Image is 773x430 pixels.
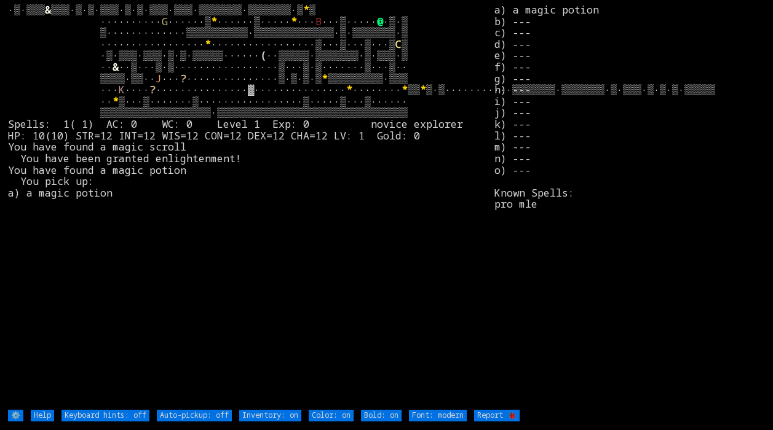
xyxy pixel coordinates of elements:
[395,37,402,51] font: C
[8,4,495,408] larn: ·▒·▒▒▒ ▒▒▒·▒·▒·▒▒▒·▒·▒·▒▒▒·▒▒▒·▒▒▒▒▒▒▒·▒▒▒▒▒▒▒·▒ ▒ ·········· ······▒ ······▒····· ··· ···▒····· ...
[61,410,149,421] input: Keyboard hints: off
[494,4,765,408] stats: a) a magic potion b) --- c) --- d) --- e) --- f) --- g) --- h) --- i) --- j) --- k) --- l) --- m)...
[149,82,156,96] font: ?
[409,410,467,421] input: Font: modern
[361,410,402,421] input: Bold: on
[157,410,232,421] input: Auto-pickup: off
[8,410,23,421] input: ⚙️
[474,410,520,421] input: Report 🐞
[45,2,51,17] font: &
[156,71,162,85] font: J
[113,60,119,74] font: &
[315,14,322,28] font: B
[377,14,383,28] font: @
[162,14,168,28] font: G
[119,82,125,96] font: K
[260,48,266,62] font: (
[31,410,54,421] input: Help
[180,71,186,85] font: ?
[309,410,354,421] input: Color: on
[239,410,301,421] input: Inventory: on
